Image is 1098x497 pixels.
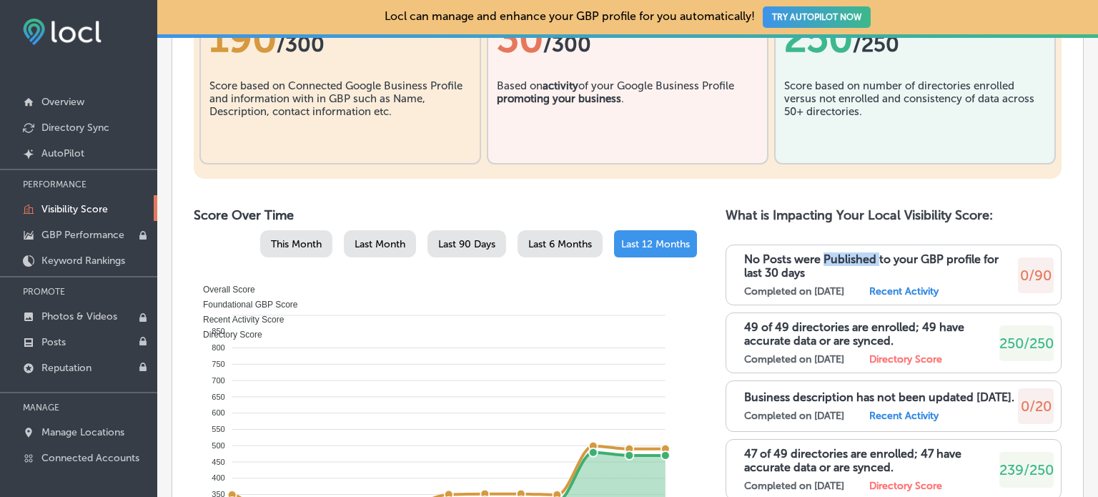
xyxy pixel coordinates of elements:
span: Overall Score [192,285,255,295]
div: Based on of your Google Business Profile . [497,79,758,151]
tspan: 600 [212,408,224,417]
tspan: 700 [212,376,224,385]
p: Photos & Videos [41,310,117,323]
p: AutoPilot [41,147,84,159]
h2: Score Over Time [194,207,697,223]
p: Posts [41,336,66,348]
span: Foundational GBP Score [192,300,298,310]
span: Last 12 Months [621,238,690,250]
div: Score based on Connected Google Business Profile and information with in GBP such as Name, Descri... [209,79,471,151]
span: Last Month [355,238,405,250]
span: / 300 [277,31,325,57]
p: Keyword Rankings [41,255,125,267]
div: Score based on number of directories enrolled versus not enrolled and consistency of data across ... [784,79,1046,151]
button: TRY AUTOPILOT NOW [763,6,871,28]
span: Directory Score [192,330,262,340]
p: 47 of 49 directories are enrolled; 47 have accurate data or are synced. [744,447,999,474]
span: Last 6 Months [528,238,592,250]
span: /250 [853,31,899,57]
p: Visibility Score [41,203,108,215]
label: Directory Score [869,353,942,365]
label: Completed on [DATE] [744,285,844,297]
tspan: 500 [212,441,224,450]
label: Recent Activity [869,410,939,422]
p: GBP Performance [41,229,124,241]
span: 0/20 [1021,398,1052,415]
tspan: 750 [212,360,224,368]
span: Last 90 Days [438,238,495,250]
p: 49 of 49 directories are enrolled; 49 have accurate data or are synced. [744,320,999,348]
label: Completed on [DATE] [744,353,844,365]
div: 190 [209,14,471,61]
tspan: 650 [212,393,224,401]
tspan: 400 [212,473,224,482]
img: fda3e92497d09a02dc62c9cd864e3231.png [23,19,102,45]
span: 239/250 [999,461,1054,478]
p: Business description has not been updated [DATE]. [744,390,1014,404]
p: Manage Locations [41,426,124,438]
p: No Posts were Published to your GBP profile for last 30 days [744,252,1018,280]
label: Completed on [DATE] [744,480,844,492]
div: 30 [497,14,758,61]
label: Completed on [DATE] [744,410,844,422]
h2: What is Impacting Your Local Visibility Score: [726,207,1062,223]
div: 250 [784,14,1046,61]
tspan: 800 [212,343,224,352]
span: This Month [271,238,322,250]
p: Overview [41,96,84,108]
span: /300 [543,31,591,57]
tspan: 450 [212,458,224,466]
label: Recent Activity [869,285,939,297]
span: 0/90 [1020,267,1052,284]
tspan: 550 [212,425,224,433]
b: activity [543,79,578,92]
tspan: 850 [212,327,224,335]
b: promoting your business [497,92,621,105]
span: 250/250 [999,335,1054,352]
span: Recent Activity Score [192,315,284,325]
p: Connected Accounts [41,452,139,464]
p: Reputation [41,362,91,374]
p: Directory Sync [41,122,109,134]
label: Directory Score [869,480,942,492]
